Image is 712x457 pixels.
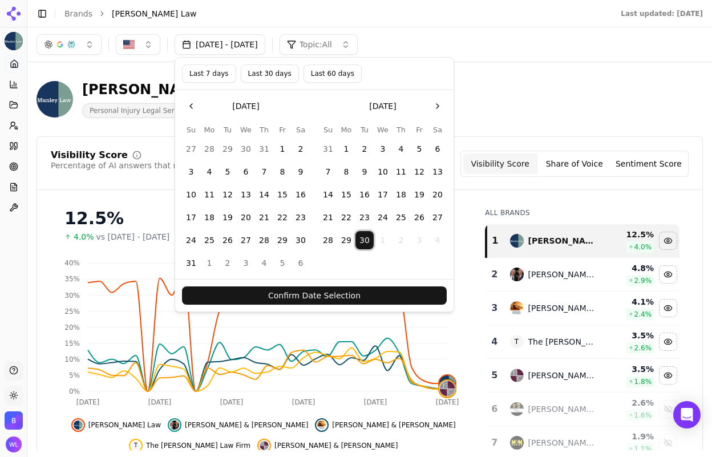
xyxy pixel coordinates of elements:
[374,124,392,135] th: Wednesday
[219,124,237,135] th: Tuesday
[337,231,355,249] button: Monday, September 29th, 2025
[337,124,355,135] th: Monday
[255,185,273,204] button: Thursday, August 14th, 2025
[200,163,219,181] button: Monday, August 4th, 2025
[510,234,524,248] img: munley law
[428,163,447,181] button: Saturday, September 13th, 2025
[273,124,292,135] th: Friday
[237,140,255,158] button: Wednesday, July 30th, 2025
[292,185,310,204] button: Saturday, August 16th, 2025
[6,436,22,452] button: Open user button
[410,124,428,135] th: Friday
[439,375,455,391] img: munley law
[182,124,200,135] th: Sunday
[273,254,292,272] button: Friday, September 5th, 2025
[491,369,498,382] div: 5
[237,163,255,181] button: Wednesday, August 6th, 2025
[64,275,80,283] tspan: 35%
[255,163,273,181] button: Thursday, August 7th, 2025
[64,259,80,267] tspan: 40%
[131,441,140,450] span: T
[428,124,447,135] th: Saturday
[64,308,80,316] tspan: 25%
[659,400,677,418] button: Show berger and green data
[491,402,498,416] div: 6
[257,439,398,452] button: Hide fellerman & ciarimboli data
[337,185,355,204] button: Monday, September 15th, 2025
[491,436,498,450] div: 7
[64,8,598,19] nav: breadcrumb
[6,436,22,452] img: Wendy Lindars
[510,301,524,315] img: lenahan & dempsey
[273,231,292,249] button: Friday, August 29th, 2025
[292,124,310,135] th: Saturday
[355,124,374,135] th: Tuesday
[374,163,392,181] button: Wednesday, September 10th, 2025
[219,185,237,204] button: Tuesday, August 12th, 2025
[491,335,498,349] div: 4
[64,208,462,229] div: 12.5%
[319,185,337,204] button: Sunday, September 14th, 2025
[528,302,596,314] div: [PERSON_NAME] & [PERSON_NAME]
[5,411,23,430] img: Bob Agency
[273,140,292,158] button: Friday, August 1st, 2025
[255,124,273,135] th: Thursday
[659,333,677,351] button: Hide the reiff law firm data
[634,242,652,252] span: 4.0 %
[355,231,374,249] button: Today, Tuesday, September 30th, 2025, selected
[337,208,355,227] button: Monday, September 22nd, 2025
[200,231,219,249] button: Monday, August 25th, 2025
[182,64,236,83] button: Last 7 days
[319,231,337,249] button: Sunday, September 28th, 2025
[355,140,374,158] button: Tuesday, September 2nd, 2025
[255,208,273,227] button: Thursday, August 21st, 2025
[319,124,337,135] th: Sunday
[200,185,219,204] button: Monday, August 11th, 2025
[605,431,654,442] div: 1.9 %
[292,398,315,406] tspan: [DATE]
[168,418,308,432] button: Hide kline & specter data
[355,185,374,204] button: Tuesday, September 16th, 2025
[64,339,80,347] tspan: 15%
[304,64,362,83] button: Last 60 days
[64,323,80,331] tspan: 20%
[410,140,428,158] button: Friday, September 5th, 2025
[392,124,410,135] th: Thursday
[185,420,308,430] span: [PERSON_NAME] & [PERSON_NAME]
[182,254,200,272] button: Sunday, August 31st, 2025
[241,64,299,83] button: Last 30 days
[200,140,219,158] button: Monday, July 28th, 2025
[112,8,197,19] span: [PERSON_NAME] Law
[200,124,219,135] th: Monday
[634,310,652,319] span: 2.4 %
[71,418,161,432] button: Hide munley law data
[219,163,237,181] button: Tuesday, August 5th, 2025
[182,286,447,305] button: Confirm Date Selection
[510,402,524,416] img: berger and green
[510,335,524,349] span: T
[292,231,310,249] button: Saturday, August 30th, 2025
[528,403,596,415] div: [PERSON_NAME] And Green
[182,97,200,115] button: Go to the Previous Month
[374,208,392,227] button: Wednesday, September 24th, 2025
[374,185,392,204] button: Wednesday, September 17th, 2025
[96,231,170,242] span: vs [DATE] - [DATE]
[69,371,80,379] tspan: 5%
[486,292,679,325] tr: 3lenahan & dempsey[PERSON_NAME] & [PERSON_NAME]4.1%2.4%Hide lenahan & dempsey data
[392,163,410,181] button: Thursday, September 11th, 2025
[292,163,310,181] button: Saturday, August 9th, 2025
[612,153,686,174] button: Sentiment Score
[5,32,23,50] button: Current brand: Munley Law
[182,185,200,204] button: Sunday, August 10th, 2025
[51,160,253,171] div: Percentage of AI answers that mention your brand
[659,366,677,385] button: Hide fellerman & ciarimboli data
[463,153,537,174] button: Visibility Score
[319,163,337,181] button: Sunday, September 7th, 2025
[673,401,701,428] div: Open Intercom Messenger
[182,124,310,272] table: August 2025
[392,140,410,158] button: Thursday, September 4th, 2025
[537,153,612,174] button: Share of Voice
[37,81,73,118] img: Munley Law
[200,208,219,227] button: Monday, August 18th, 2025
[237,208,255,227] button: Wednesday, August 20th, 2025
